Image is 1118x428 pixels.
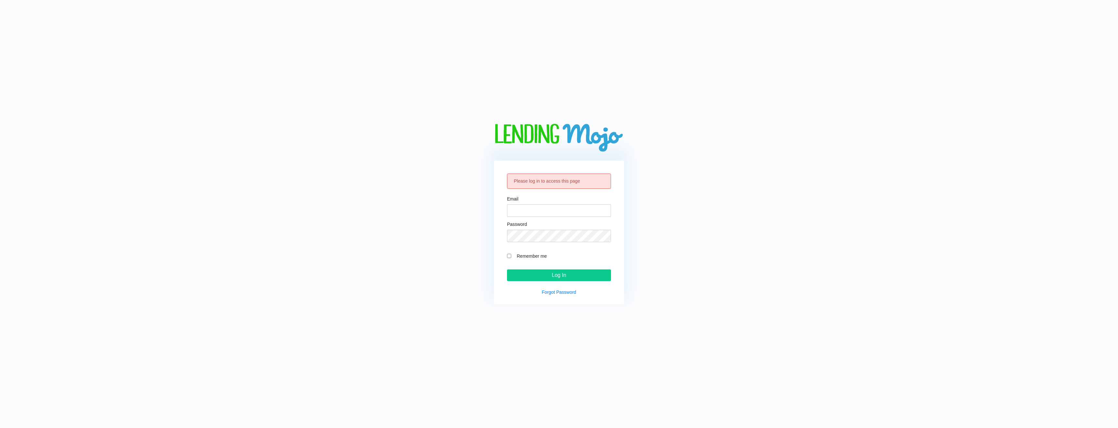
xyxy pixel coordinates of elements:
label: Password [507,222,527,227]
img: logo-big.png [494,124,624,153]
input: Log In [507,269,611,281]
div: Please log in to access this page [507,174,611,189]
a: Forgot Password [542,290,576,295]
label: Remember me [513,252,611,260]
label: Email [507,197,518,201]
